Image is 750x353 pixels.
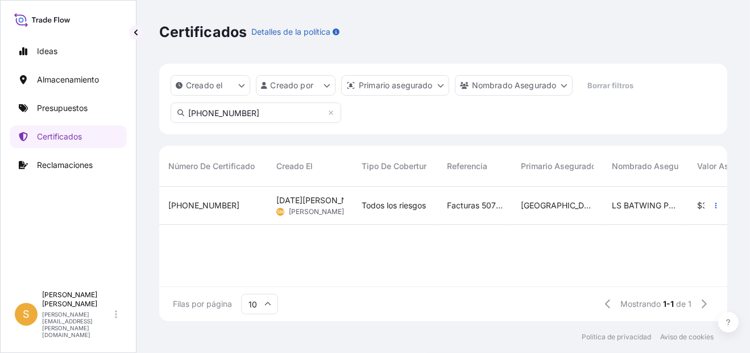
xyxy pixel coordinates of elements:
a: Presupuestos [10,97,127,120]
p: Creado el [186,80,222,91]
p: Detalles de la política [251,26,330,38]
p: Certificados [159,23,247,41]
span: [GEOGRAPHIC_DATA] [521,200,594,211]
span: Mostrando [620,298,661,310]
a: Reclamaciones [10,154,127,176]
span: Filas por página [173,298,232,310]
a: Ideas [10,40,127,63]
p: Primario asegurado [359,80,433,91]
span: de 1 [676,298,691,310]
span: S [23,309,30,320]
p: Borrar filtros [587,80,633,91]
a: Certificados [10,125,127,148]
button: Borrar filtros [578,76,642,95]
p: Creado por [271,80,314,91]
p: Certificados [37,131,82,142]
span: Referencia [447,161,487,172]
span: Primario asegurado [521,161,596,172]
span: LS BATWING PERU SRL [612,200,679,211]
span: 1-1 [663,298,674,310]
p: Presupuestos [37,102,88,114]
p: [PERSON_NAME][EMAIL_ADDRESS][PERSON_NAME][DOMAIN_NAME] [42,311,113,338]
button: createdBy Opciones de filtro [256,75,335,96]
span: SM [277,206,284,217]
input: Buscar certificado o referencia... [171,102,341,123]
button: Opciones de filtro cargoOwner [455,75,573,96]
p: Ideas [37,46,57,57]
button: Ordenar [257,159,271,173]
p: [PERSON_NAME] [PERSON_NAME] [42,290,113,309]
span: [DATE][PERSON_NAME] [276,195,368,206]
button: createdOn Opciones de filtro [171,75,250,96]
span: [PHONE_NUMBER] [168,200,239,211]
a: Aviso de cookies [660,333,714,342]
span: Tipo de cobertura [362,161,431,172]
span: Facturas 5076305099, 5076305103, 5076305098 y demás [447,200,503,211]
p: Almacenamiento [37,74,99,85]
p: Nombrado Asegurado [472,80,557,91]
span: Nombrado Asegurado [612,161,695,172]
span: $ [697,202,702,210]
span: [PERSON_NAME] [289,207,344,216]
a: Política de privacidad [582,333,651,342]
span: Creado el [276,161,313,172]
p: Reclamaciones [37,159,93,171]
button: distribuidor Opciones de filtro [341,75,449,96]
span: Todos los riesgos [362,200,426,211]
a: Almacenamiento [10,68,127,91]
span: Número de certificado [168,161,255,172]
span: 34 [702,202,712,210]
